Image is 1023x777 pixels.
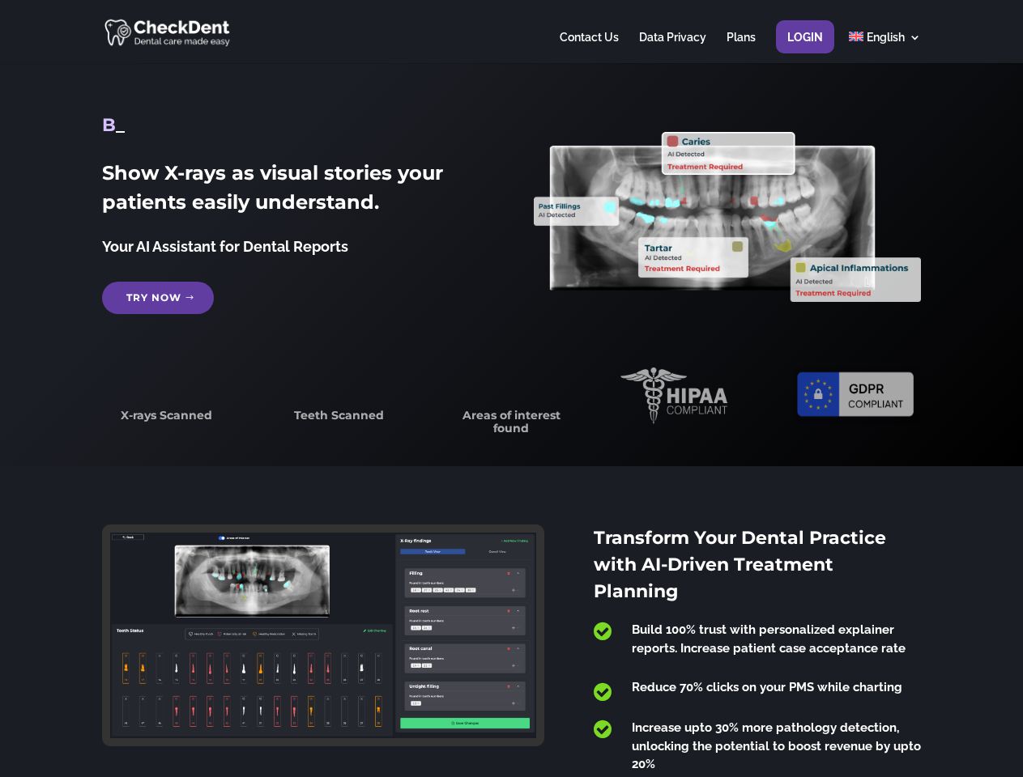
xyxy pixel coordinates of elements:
[560,32,619,63] a: Contact Us
[534,132,920,302] img: X_Ray_annotated
[102,114,116,136] span: B
[448,410,576,443] h3: Areas of interest found
[632,680,902,694] span: Reduce 70% clicks on your PMS while charting
[102,282,214,314] a: Try Now
[102,238,348,255] span: Your AI Assistant for Dental Reports
[787,32,823,63] a: Login
[275,410,403,430] h3: Teeth Scanned
[594,621,612,642] span: 
[727,32,756,63] a: Plans
[116,114,125,136] span: _
[639,32,706,63] a: Data Privacy
[104,16,232,48] img: CheckDent AI
[867,31,905,44] span: English
[849,32,921,63] a: English
[594,681,612,703] span: 
[102,159,488,225] h2: Show X-rays as visual stories your patients easily understand.
[632,622,906,656] span: Build 100% trust with personalized explainer reports. Increase patient case acceptance rate
[102,410,230,430] h3: X-rays Scanned
[632,720,921,771] span: Increase upto 30% more pathology detection, unlocking the potential to boost revenue by upto 20%
[594,719,612,740] span: 
[594,527,886,602] span: Transform Your Dental Practice with AI-Driven Treatment Planning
